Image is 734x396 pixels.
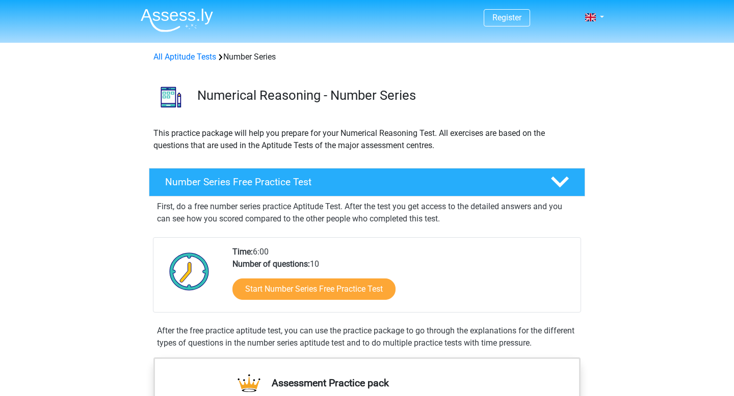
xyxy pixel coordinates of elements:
[164,246,215,297] img: Clock
[145,168,589,196] a: Number Series Free Practice Test
[149,75,193,119] img: number series
[153,325,581,349] div: After the free practice aptitude test, you can use the practice package to go through the explana...
[141,8,213,32] img: Assessly
[153,52,216,62] a: All Aptitude Tests
[165,176,534,188] h4: Number Series Free Practice Test
[232,247,253,257] b: Time:
[153,127,581,152] p: This practice package will help you prepare for your Numerical Reasoning Test. All exercises are ...
[157,201,577,225] p: First, do a free number series practice Aptitude Test. After the test you get access to the detai...
[492,13,521,22] a: Register
[225,246,580,312] div: 6:00 10
[197,88,577,103] h3: Numerical Reasoning - Number Series
[149,51,585,63] div: Number Series
[232,278,396,300] a: Start Number Series Free Practice Test
[232,259,310,269] b: Number of questions:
